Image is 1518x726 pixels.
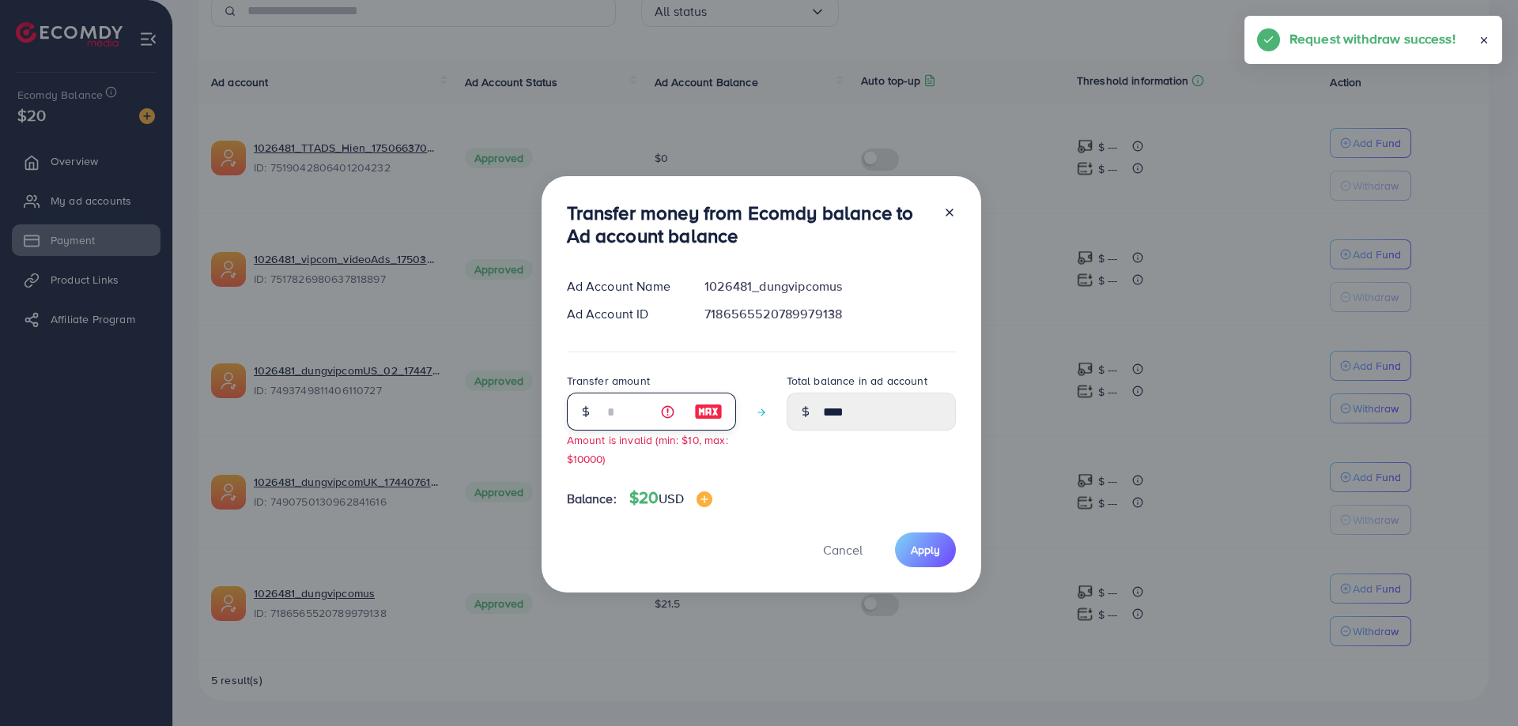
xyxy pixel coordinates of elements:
button: Apply [895,532,956,566]
label: Transfer amount [567,373,650,389]
h5: Request withdraw success! [1290,28,1456,49]
span: Cancel [823,541,863,559]
h4: $20 [629,488,712,508]
img: image [697,491,712,507]
div: Ad Account ID [554,305,693,323]
button: Cancel [803,532,882,566]
span: Apply [911,542,940,558]
iframe: Chat [1451,655,1506,714]
label: Total balance in ad account [787,373,927,389]
div: 1026481_dungvipcomus [692,277,968,295]
img: image [694,402,723,421]
span: Balance: [567,490,617,508]
div: 7186565520789979138 [692,305,968,323]
h3: Transfer money from Ecomdy balance to Ad account balance [567,201,931,247]
div: Ad Account Name [554,277,693,295]
small: Amount is invalid (min: $10, max: $10000) [567,432,728,465]
span: USD [659,490,683,507]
